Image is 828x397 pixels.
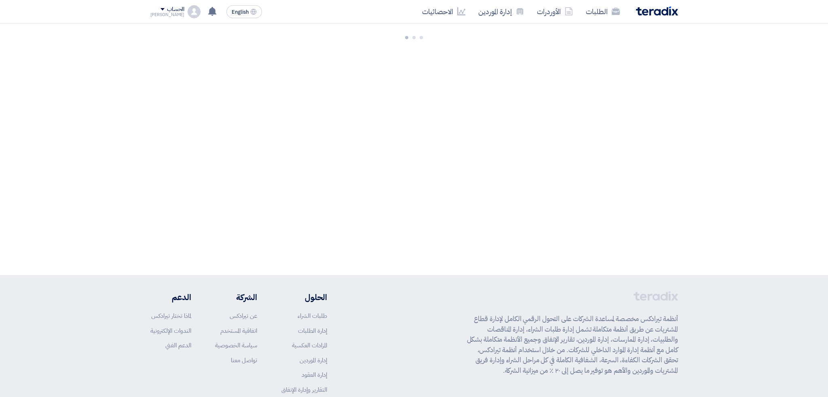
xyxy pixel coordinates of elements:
[281,385,327,394] a: التقارير وإدارة الإنفاق
[416,2,472,21] a: الاحصائيات
[298,326,327,335] a: إدارة الطلبات
[579,2,626,21] a: الطلبات
[150,13,185,17] div: [PERSON_NAME]
[467,314,678,376] p: أنظمة تيرادكس مخصصة لمساعدة الشركات على التحول الرقمي الكامل لإدارة قطاع المشتريات عن طريق أنظمة ...
[215,291,257,303] li: الشركة
[300,356,327,365] a: إدارة الموردين
[230,311,257,320] a: عن تيرادكس
[472,2,530,21] a: إدارة الموردين
[215,341,257,350] a: سياسة الخصوصية
[232,9,249,15] span: English
[188,5,201,18] img: profile_test.png
[281,291,327,303] li: الحلول
[636,6,678,16] img: Teradix logo
[530,2,579,21] a: الأوردرات
[298,311,327,320] a: طلبات الشراء
[151,311,191,320] a: لماذا تختار تيرادكس
[167,6,184,13] div: الحساب
[150,326,191,335] a: الندوات الإلكترونية
[150,291,191,303] li: الدعم
[292,341,327,350] a: المزادات العكسية
[302,370,327,379] a: إدارة العقود
[231,356,257,365] a: تواصل معنا
[165,341,191,350] a: الدعم الفني
[226,5,262,18] button: English
[220,326,257,335] a: اتفاقية المستخدم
